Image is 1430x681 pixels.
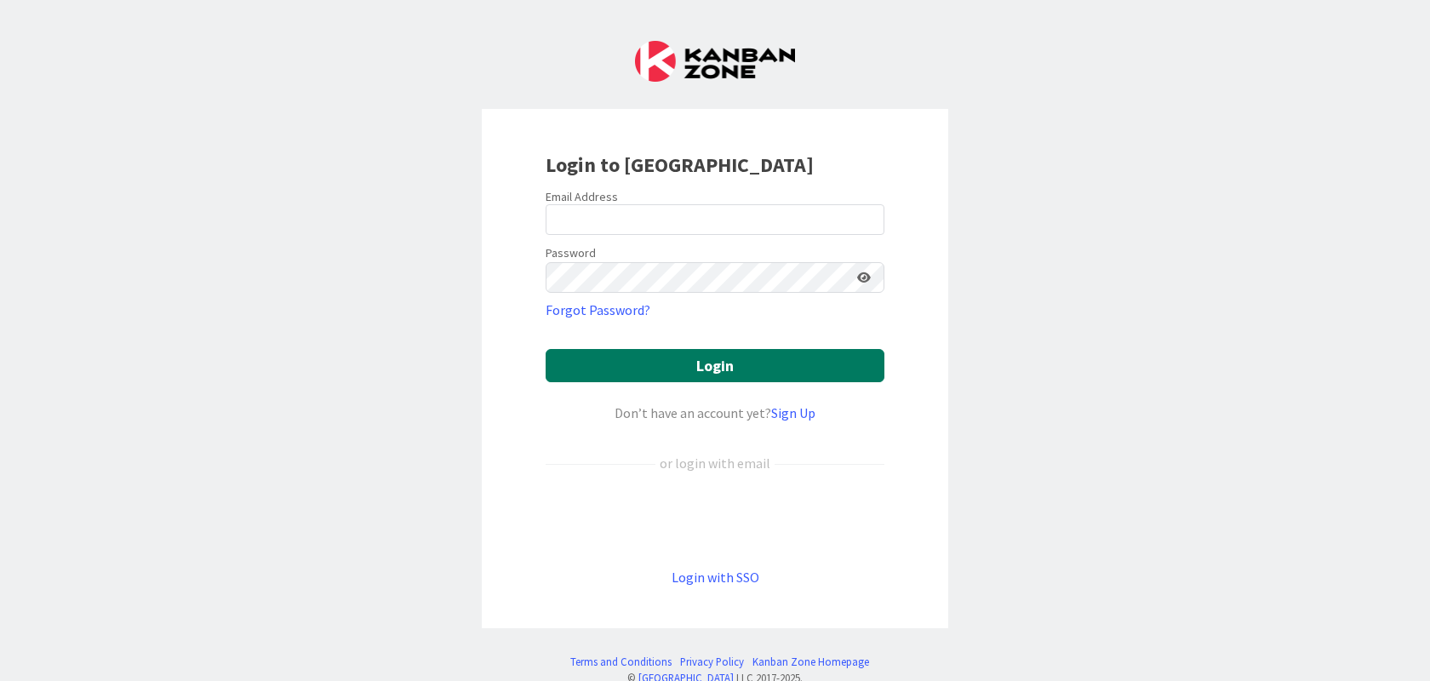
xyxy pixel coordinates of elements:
[771,404,815,421] a: Sign Up
[672,569,759,586] a: Login with SSO
[655,453,775,473] div: or login with email
[537,501,893,539] iframe: Sign in with Google Button
[680,654,744,670] a: Privacy Policy
[752,654,869,670] a: Kanban Zone Homepage
[546,152,814,178] b: Login to [GEOGRAPHIC_DATA]
[546,403,884,423] div: Don’t have an account yet?
[546,300,650,320] a: Forgot Password?
[570,654,672,670] a: Terms and Conditions
[546,349,884,382] button: Login
[635,41,795,82] img: Kanban Zone
[546,189,618,204] label: Email Address
[546,244,596,262] label: Password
